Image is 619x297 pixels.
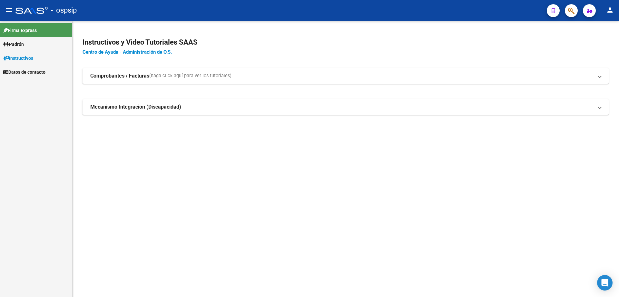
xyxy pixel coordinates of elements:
[83,68,609,84] mat-expansion-panel-header: Comprobantes / Facturas(haga click aquí para ver los tutoriales)
[606,6,614,14] mat-icon: person
[3,41,24,48] span: Padrón
[83,49,172,55] a: Centro de Ayuda - Administración de O.S.
[90,103,181,111] strong: Mecanismo Integración (Discapacidad)
[83,99,609,115] mat-expansion-panel-header: Mecanismo Integración (Discapacidad)
[51,3,77,17] span: - ospsip
[90,72,149,80] strong: Comprobantes / Facturas
[3,69,45,76] span: Datos de contacto
[149,72,231,80] span: (haga click aquí para ver los tutoriales)
[3,27,37,34] span: Firma Express
[5,6,13,14] mat-icon: menu
[3,55,33,62] span: Instructivos
[597,275,613,291] div: Open Intercom Messenger
[83,36,609,48] h2: Instructivos y Video Tutoriales SAAS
